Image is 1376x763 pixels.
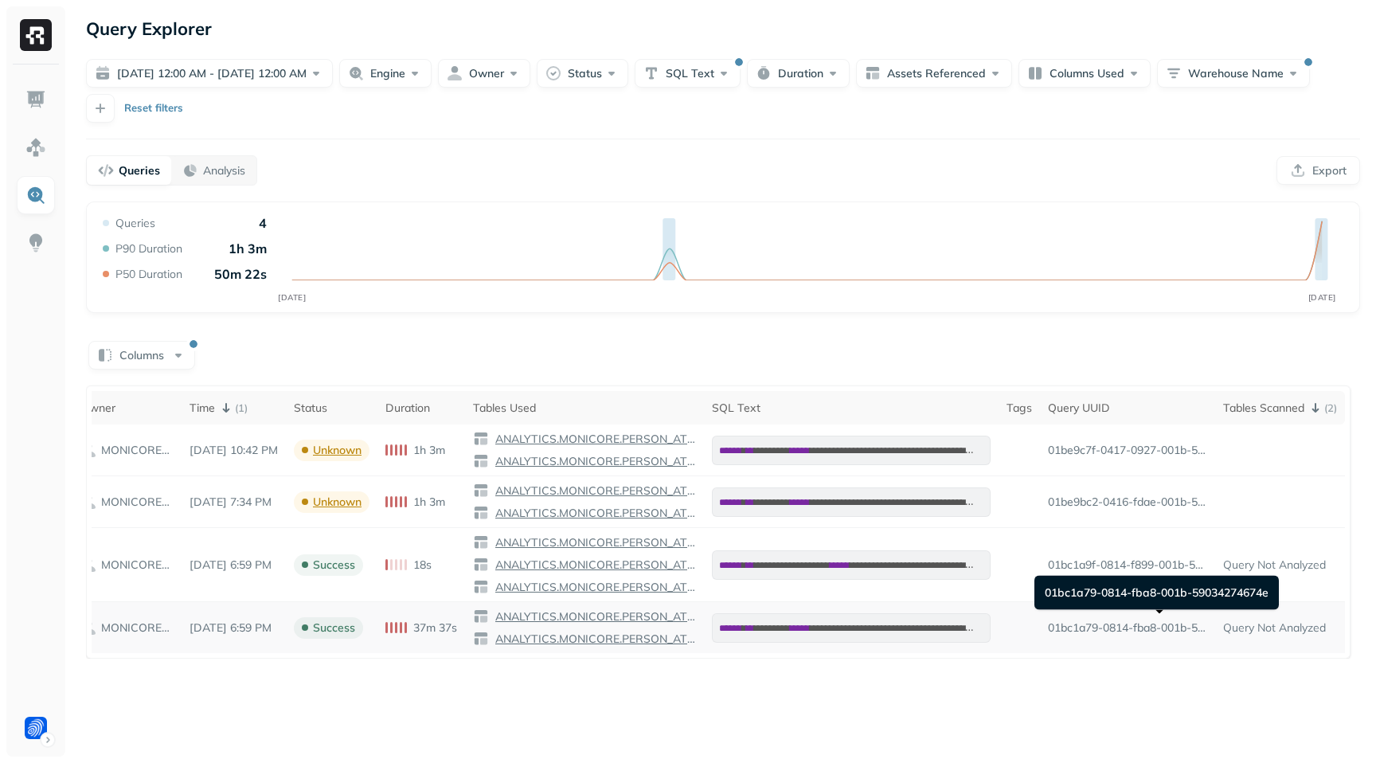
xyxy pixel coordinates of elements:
[313,443,362,458] p: unknown
[190,558,278,573] p: May 3, 2025 6:59 PM
[86,14,212,43] p: Query Explorer
[1223,620,1337,636] p: Query Not Analyzed
[25,137,46,158] img: Assets
[492,535,696,550] p: ANALYTICS.MONICORE.PERSON_ATTRIBUTES_UNPIVOTED_SESSIONS_FLATTENED_CATEGORICAL_METRICS
[1223,398,1337,417] div: Tables Scanned
[413,495,445,510] p: 1h 3m
[25,185,46,205] img: Query Explorer
[492,558,696,573] p: ANALYTICS.MONICORE.PERSON_ATTRIBUTES_UNPIVOTED_SESSIONS_CATEGORICAL_METRICS
[190,495,278,510] p: Aug 25, 2025 7:34 PM
[473,453,489,469] img: table
[119,163,160,178] p: Queries
[413,620,457,636] p: 37m 37s
[235,401,248,416] p: ( 1 )
[1048,495,1207,510] p: 01be9bc2-0416-fdae-001b-59035679d84a
[492,454,696,469] p: ANALYTICS.MONICORE.PERSON_ATTRIBUTES_NUMERICAL_BUCKETS
[1007,401,1032,416] div: Tags
[1324,401,1337,416] p: ( 2 )
[385,401,457,416] div: Duration
[473,431,489,447] img: table
[101,443,174,458] p: MONICORE_APP
[313,558,355,573] p: success
[203,163,245,178] p: Analysis
[25,717,47,739] img: Forter
[473,534,489,550] img: table
[413,443,445,458] p: 1h 3m
[86,59,333,88] button: [DATE] 12:00 AM - [DATE] 12:00 AM
[489,632,696,647] a: ANALYTICS.MONICORE.PERSON_ATTRIBUTES_NUMERICAL_BUCKETS
[190,620,278,636] p: May 3, 2025 6:59 PM
[413,558,432,573] p: 18s
[489,432,696,447] a: ANALYTICS.MONICORE.PERSON_ATTRIBUTES_SESSIONS_SAMPLED
[492,432,696,447] p: ANALYTICS.MONICORE.PERSON_ATTRIBUTES_SESSIONS_SAMPLED
[489,535,696,550] a: ANALYTICS.MONICORE.PERSON_ATTRIBUTES_UNPIVOTED_SESSIONS_FLATTENED_CATEGORICAL_METRICS
[88,341,195,370] button: Columns
[214,266,267,282] p: 50m 22s
[339,59,432,88] button: Engine
[1048,620,1207,636] p: 01bc1a79-0814-fba8-001b-59034274674e
[25,233,46,253] img: Insights
[115,216,155,231] p: Queries
[80,401,174,416] div: Owner
[278,292,306,303] tspan: [DATE]
[259,215,267,231] p: 4
[492,506,696,521] p: ANALYTICS.MONICORE.PERSON_ATTRIBUTES_NUMERICAL_BUCKETS
[101,558,174,573] p: MONICORE_APP
[1308,292,1336,303] tspan: [DATE]
[473,557,489,573] img: table
[101,495,174,510] p: MONICORE_APP
[313,495,362,510] p: unknown
[20,19,52,51] img: Ryft
[1018,59,1151,88] button: Columns Used
[1276,156,1360,185] button: Export
[115,267,182,282] p: P50 Duration
[473,631,489,647] img: table
[190,443,278,458] p: Aug 25, 2025 10:42 PM
[492,609,696,624] p: ANALYTICS.MONICORE.PERSON_ATTRIBUTES_SESSIONS_SAMPLED
[537,59,628,88] button: Status
[492,483,696,499] p: ANALYTICS.MONICORE.PERSON_ATTRIBUTES_SESSIONS_SAMPLED
[473,579,489,595] img: table
[712,401,991,416] div: SQL Text
[489,609,696,624] a: ANALYTICS.MONICORE.PERSON_ATTRIBUTES_SESSIONS_SAMPLED
[229,241,267,256] p: 1h 3m
[747,59,850,88] button: Duration
[1048,558,1207,573] p: 01bc1a9f-0814-f899-001b-59034275067a
[1048,443,1207,458] p: 01be9c7f-0417-0927-001b-5903567fb752
[492,632,696,647] p: ANALYTICS.MONICORE.PERSON_ATTRIBUTES_NUMERICAL_BUCKETS
[473,608,489,624] img: table
[489,558,696,573] a: ANALYTICS.MONICORE.PERSON_ATTRIBUTES_UNPIVOTED_SESSIONS_CATEGORICAL_METRICS
[489,454,696,469] a: ANALYTICS.MONICORE.PERSON_ATTRIBUTES_NUMERICAL_BUCKETS
[294,401,369,416] div: Status
[489,483,696,499] a: ANALYTICS.MONICORE.PERSON_ATTRIBUTES_SESSIONS_SAMPLED
[1157,59,1310,88] button: Warehouse Name
[190,398,278,417] div: Time
[473,401,696,416] div: Tables Used
[489,506,696,521] a: ANALYTICS.MONICORE.PERSON_ATTRIBUTES_NUMERICAL_BUCKETS
[115,241,182,256] p: P90 Duration
[492,580,696,595] p: ANALYTICS.MONICORE.PERSON_ATTRIBUTES_UNPIVOTED_SESSIONS_MODEL_ATTRIBUTES_CATEGORICAL_METRICS
[473,483,489,499] img: table
[1223,558,1337,573] p: Query Not Analyzed
[473,505,489,521] img: table
[124,100,183,116] p: Reset filters
[856,59,1012,88] button: Assets Referenced
[635,59,741,88] button: SQL Text
[1034,576,1279,610] div: 01bc1a79-0814-fba8-001b-59034274674e
[101,620,174,636] p: MONICORE_APP
[25,89,46,110] img: Dashboard
[313,620,355,636] p: success
[438,59,530,88] button: Owner
[1048,401,1207,416] div: Query UUID
[489,580,696,595] a: ANALYTICS.MONICORE.PERSON_ATTRIBUTES_UNPIVOTED_SESSIONS_MODEL_ATTRIBUTES_CATEGORICAL_METRICS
